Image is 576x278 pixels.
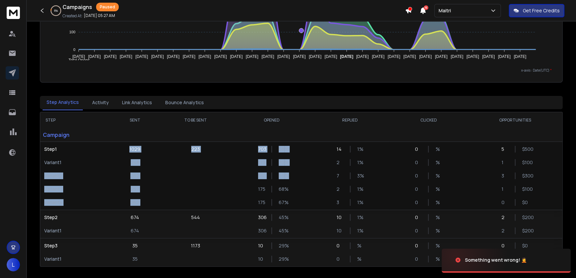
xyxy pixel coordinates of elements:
[279,199,285,206] p: 67 %
[183,54,195,59] tspan: [DATE]
[279,172,285,179] p: 69 %
[279,186,285,192] p: 68 %
[161,95,208,110] button: Bounce Analytics
[258,227,265,234] p: 306
[356,54,369,59] tspan: [DATE]
[415,146,421,152] p: 0
[468,112,562,128] th: OPPORTUNITIES
[435,256,442,262] p: %
[502,172,508,179] p: 3
[279,146,285,152] p: 68 %
[435,186,442,192] p: %
[191,242,200,249] p: 1173
[502,146,508,152] p: 5
[357,242,364,249] p: %
[44,159,107,166] p: Variant 1
[435,54,448,59] tspan: [DATE]
[130,172,139,179] p: 262
[419,54,432,59] tspan: [DATE]
[451,54,463,59] tspan: [DATE]
[522,146,529,152] p: $ 500
[88,95,113,110] button: Activity
[129,146,140,152] p: 1029
[40,128,111,141] p: Campaign
[498,54,511,59] tspan: [DATE]
[44,242,107,249] p: Step 3
[522,199,529,206] p: $ 0
[88,54,101,59] tspan: [DATE]
[502,227,508,234] p: 2
[522,186,529,192] p: $ 100
[467,54,479,59] tspan: [DATE]
[415,199,421,206] p: 0
[415,256,421,262] p: 0
[199,54,211,59] tspan: [DATE]
[502,199,508,206] p: 0
[69,30,75,34] tspan: 100
[63,13,82,19] p: Created At:
[435,159,442,166] p: %
[120,54,132,59] tspan: [DATE]
[135,54,148,59] tspan: [DATE]
[311,112,389,128] th: REPLIED
[104,54,116,59] tspan: [DATE]
[64,58,90,63] span: Total Opens
[293,54,306,59] tspan: [DATE]
[523,7,560,14] p: Get Free Credits
[502,159,508,166] p: 1
[111,112,158,128] th: SENT
[522,172,529,179] p: $ 300
[337,186,343,192] p: 2
[435,242,442,249] p: %
[44,146,107,152] p: Step 1
[465,257,527,263] div: Something went wrong! 🤦
[258,242,265,249] p: 10
[415,172,421,179] p: 0
[415,227,421,234] p: 0
[191,214,200,221] p: 544
[63,3,92,11] h1: Campaigns
[167,54,180,59] tspan: [DATE]
[258,186,265,192] p: 175
[43,95,83,110] button: Step Analytics
[442,242,508,278] img: image
[337,199,343,206] p: 3
[337,172,343,179] p: 7
[73,48,75,52] tspan: 0
[159,112,232,128] th: TO BE SENT
[372,54,384,59] tspan: [DATE]
[337,146,343,152] p: 14
[435,227,442,234] p: %
[502,214,508,221] p: 2
[131,214,139,221] p: 674
[388,54,400,59] tspan: [DATE]
[214,54,227,59] tspan: [DATE]
[279,242,285,249] p: 29 %
[258,159,265,166] p: 173
[279,256,285,262] p: 29 %
[502,242,508,249] p: 0
[415,159,421,166] p: 0
[51,68,552,73] p: x-axis : Date(UTC)
[7,258,20,271] button: L
[340,54,353,59] tspan: [DATE]
[424,5,428,10] span: 19
[44,186,107,192] p: Variant 3
[357,227,364,234] p: 1 %
[389,112,468,128] th: CLICKED
[258,214,265,221] p: 306
[415,242,421,249] p: 0
[130,199,139,206] p: 262
[44,199,107,206] p: Variant 4
[482,54,495,59] tspan: [DATE]
[258,172,265,179] p: 180
[279,159,285,166] p: 70 %
[96,3,119,11] div: Paused
[522,159,529,166] p: $ 100
[415,214,421,221] p: 0
[191,146,200,152] p: 223
[258,256,265,262] p: 10
[232,112,311,128] th: OPENED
